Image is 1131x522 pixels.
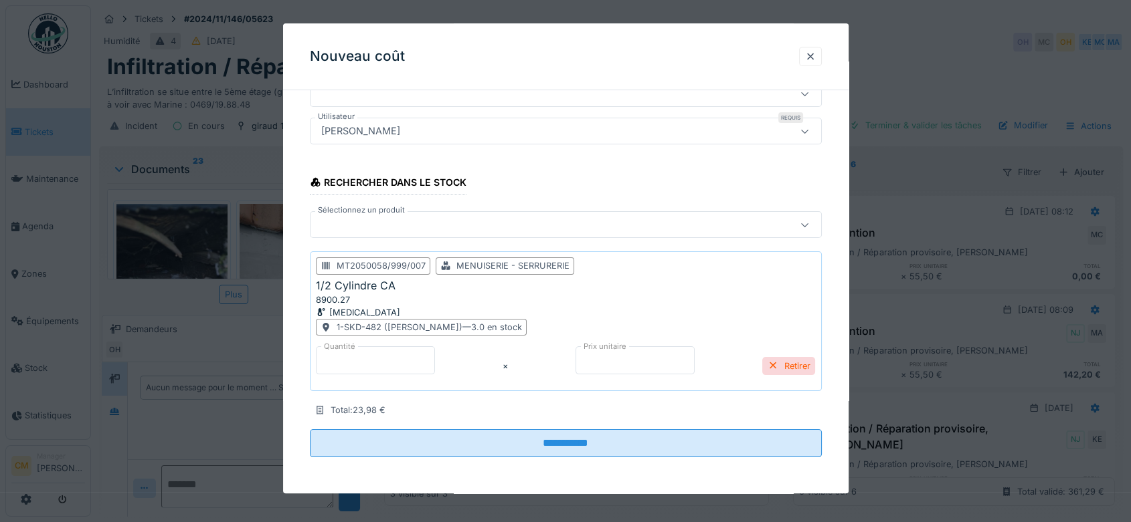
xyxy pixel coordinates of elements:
div: [MEDICAL_DATA] [316,306,768,319]
div: MT2050058/999/007 [337,260,426,273]
label: Utilisateur [315,111,357,122]
div: × [503,360,508,372]
div: Requis [778,112,803,123]
label: Quantité [321,341,358,352]
div: 8900.27 [316,293,768,306]
div: Total : 23,98 € [331,404,385,416]
div: [PERSON_NAME] [316,124,406,138]
div: Menuiserie - Serrurerie [456,260,570,273]
h3: Nouveau coût [310,48,405,65]
div: 1-SKD-482 ([PERSON_NAME]) — 3.0 en stock [337,321,522,334]
label: Prix unitaire [581,341,629,352]
div: 1/2 Cylindre CA [316,277,396,293]
div: Retirer [762,357,815,375]
div: Rechercher dans le stock [310,172,467,195]
label: Sélectionnez un produit [315,205,408,217]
